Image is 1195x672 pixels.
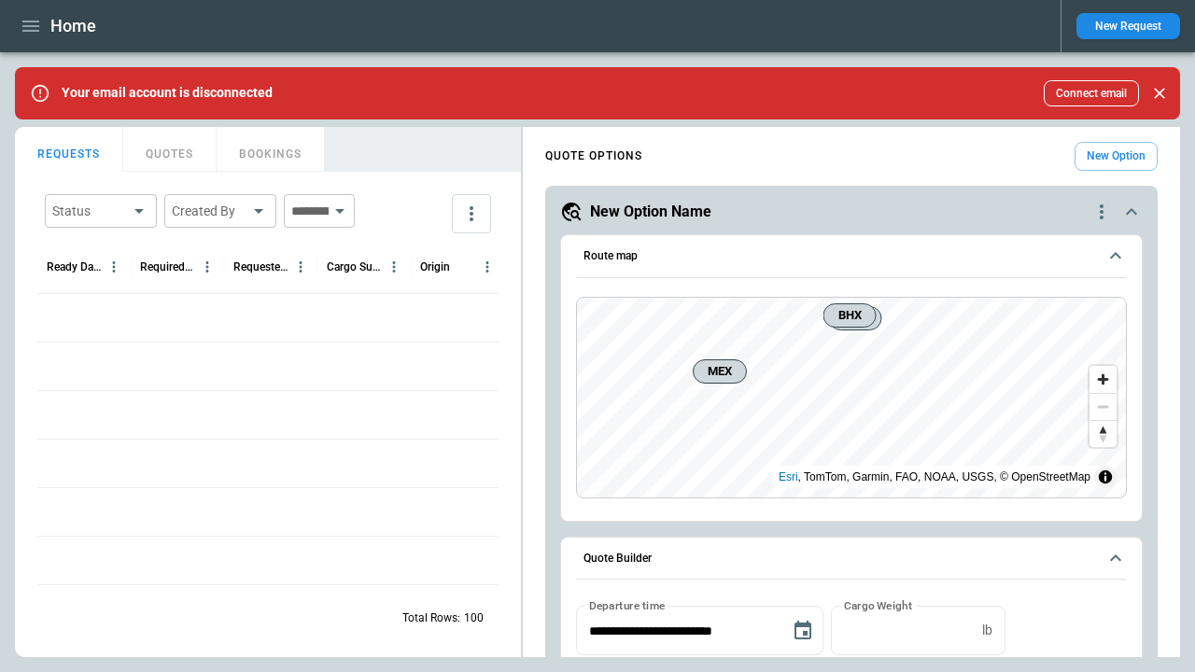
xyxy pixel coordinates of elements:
button: Choose date, selected date is Aug 20, 2025 [784,612,822,650]
h6: Route map [583,250,638,262]
div: Cargo Summary [327,260,382,273]
div: Required Date & Time (UTC+03:00) [140,260,195,273]
p: Your email account is disconnected [62,85,273,101]
button: Quote Builder [576,538,1127,581]
button: Zoom out [1090,393,1117,420]
div: Requested Route [233,260,288,273]
button: BOOKINGS [217,127,325,172]
div: quote-option-actions [1090,201,1113,223]
button: New Option Namequote-option-actions [560,201,1143,223]
button: Zoom in [1090,366,1117,393]
div: Created By [172,202,246,220]
h4: QUOTE OPTIONS [545,152,642,161]
button: QUOTES [123,127,217,172]
p: Total Rows: [402,610,460,626]
button: Cargo Summary column menu [382,255,406,279]
button: New Request [1076,13,1180,39]
label: Cargo Weight [844,597,912,613]
button: Reset bearing to north [1090,420,1117,447]
div: Ready Date & Time (UTC+03:00) [47,260,102,273]
button: more [452,194,491,233]
button: New Option [1075,142,1158,171]
p: 100 [464,610,484,626]
button: Required Date & Time (UTC+03:00) column menu [195,255,219,279]
h1: Home [50,15,96,37]
div: Route map [576,297,1127,498]
span: MEX [701,362,738,381]
div: Origin [420,260,450,273]
canvas: Map [577,298,1126,497]
button: Ready Date & Time (UTC+03:00) column menu [102,255,126,279]
h6: Quote Builder [583,553,652,565]
summary: Toggle attribution [1094,466,1117,488]
button: Close [1146,80,1173,106]
div: dismiss [1146,73,1173,114]
button: Origin column menu [475,255,499,279]
button: Connect email [1044,80,1139,106]
button: Requested Route column menu [288,255,313,279]
button: Route map [576,235,1127,278]
h5: New Option Name [590,202,711,222]
a: Esri [779,470,798,483]
div: , TomTom, Garmin, FAO, NOAA, USGS, © OpenStreetMap [779,468,1090,486]
span: BHX [831,306,867,325]
div: Status [52,202,127,220]
label: Departure time [589,597,666,613]
button: REQUESTS [15,127,123,172]
p: lb [982,623,992,638]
